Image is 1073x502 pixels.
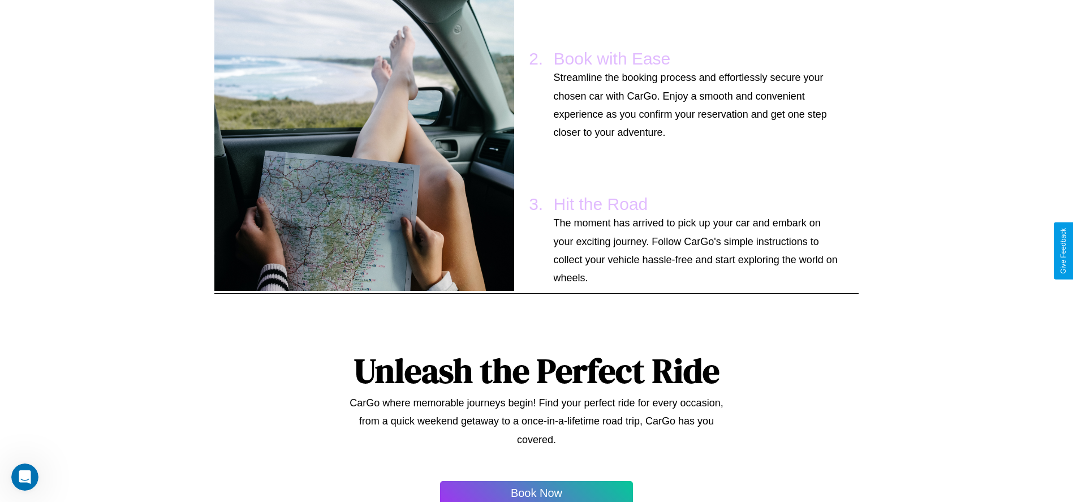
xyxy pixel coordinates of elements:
[343,394,730,449] p: CarGo where memorable journeys begin! Find your perfect ride for every occasion, from a quick wee...
[548,44,847,148] li: Book with Ease
[11,464,38,491] iframe: Intercom live chat
[548,189,847,293] li: Hit the Road
[554,214,842,288] p: The moment has arrived to pick up your car and embark on your exciting journey. Follow CarGo's si...
[1059,228,1067,274] div: Give Feedback
[554,68,842,142] p: Streamline the booking process and effortlessly secure your chosen car with CarGo. Enjoy a smooth...
[354,347,719,394] h1: Unleash the Perfect Ride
